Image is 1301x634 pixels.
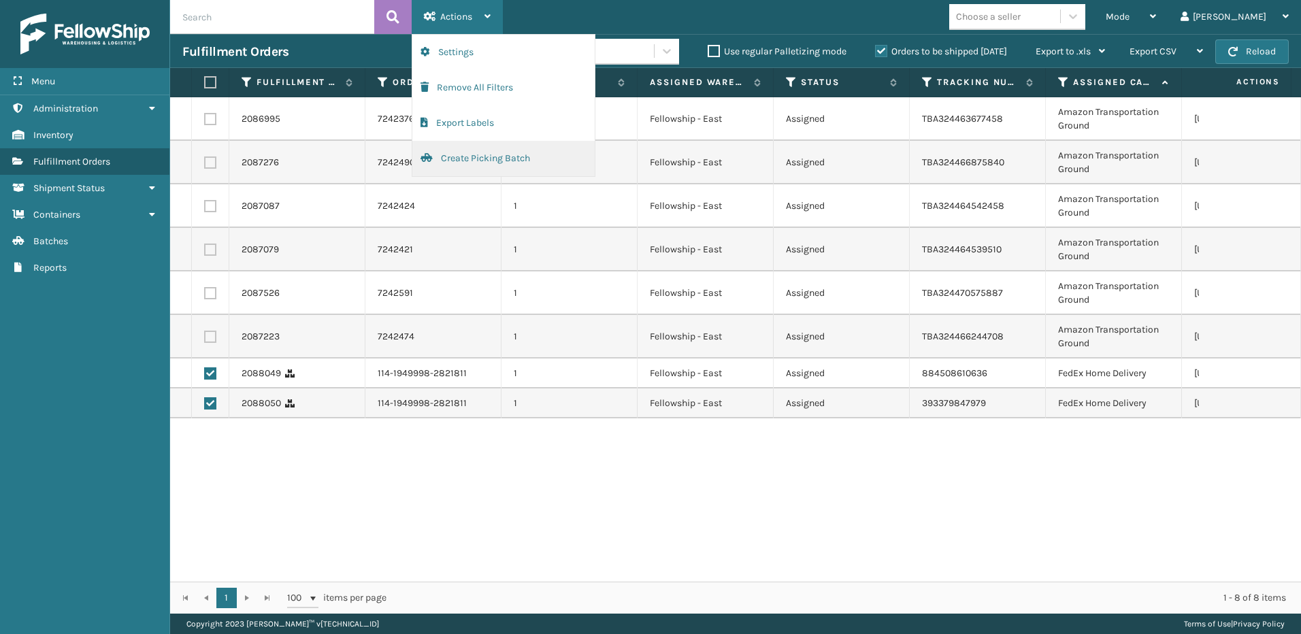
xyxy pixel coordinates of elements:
div: | [1184,614,1285,634]
a: 2088049 [242,367,281,380]
td: Assigned [774,388,910,418]
label: Orders to be shipped [DATE] [875,46,1007,57]
td: Assigned [774,184,910,228]
td: Fellowship - East [638,184,774,228]
img: logo [20,14,150,54]
td: Amazon Transportation Ground [1046,97,1182,141]
td: 114-1949998-2821811 [365,358,501,388]
label: Fulfillment Order Id [257,76,339,88]
td: Assigned [774,141,910,184]
div: 1 - 8 of 8 items [406,591,1286,605]
td: Assigned [774,271,910,315]
td: Fellowship - East [638,228,774,271]
h3: Fulfillment Orders [182,44,289,60]
a: TBA324464539510 [922,244,1002,255]
td: 1 [501,184,638,228]
button: Remove All Filters [412,70,595,105]
td: 1 [501,271,638,315]
td: 1 [501,388,638,418]
a: 2087087 [242,199,280,213]
span: Fulfillment Orders [33,156,110,167]
span: Export to .xls [1036,46,1091,57]
span: Actions [1193,71,1288,93]
td: Fellowship - East [638,315,774,358]
td: Amazon Transportation Ground [1046,228,1182,271]
td: Assigned [774,97,910,141]
td: FedEx Home Delivery [1046,388,1182,418]
td: Fellowship - East [638,388,774,418]
label: Tracking Number [937,76,1019,88]
a: TBA324463677458 [922,113,1003,124]
span: Administration [33,103,98,114]
a: 2086995 [242,112,280,126]
span: Shipment Status [33,182,105,194]
span: Batches [33,235,68,247]
td: Fellowship - East [638,141,774,184]
td: 7242591 [365,271,501,315]
a: 2088050 [242,397,281,410]
label: Order Number [393,76,475,88]
td: 1 [501,358,638,388]
td: FedEx Home Delivery [1046,358,1182,388]
a: 1 [216,588,237,608]
button: Reload [1215,39,1289,64]
label: Assigned Warehouse [650,76,747,88]
span: Containers [33,209,80,220]
td: 1 [501,315,638,358]
td: Assigned [774,358,910,388]
div: Choose a seller [956,10,1021,24]
a: TBA324466875840 [922,156,1004,168]
td: Fellowship - East [638,271,774,315]
span: Inventory [33,129,73,141]
a: 393379847979 [922,397,986,409]
a: TBA324466244708 [922,331,1004,342]
td: 7242376 [365,97,501,141]
td: Fellowship - East [638,358,774,388]
span: items per page [287,588,386,608]
td: 7242490 [365,141,501,184]
td: Assigned [774,315,910,358]
a: 2087223 [242,330,280,344]
label: Assigned Carrier Service [1073,76,1155,88]
td: Amazon Transportation Ground [1046,184,1182,228]
span: Reports [33,262,67,273]
td: Amazon Transportation Ground [1046,141,1182,184]
td: 7242424 [365,184,501,228]
a: TBA324470575887 [922,287,1003,299]
button: Export Labels [412,105,595,141]
td: 1 [501,228,638,271]
a: TBA324464542458 [922,200,1004,212]
a: 2087079 [242,243,279,256]
p: Copyright 2023 [PERSON_NAME]™ v [TECHNICAL_ID] [186,614,379,634]
label: Status [801,76,883,88]
td: 7242421 [365,228,501,271]
button: Create Picking Batch [412,141,595,176]
span: Actions [440,11,472,22]
span: Menu [31,76,55,87]
td: Amazon Transportation Ground [1046,271,1182,315]
span: 100 [287,591,308,605]
td: 114-1949998-2821811 [365,388,501,418]
span: Mode [1106,11,1130,22]
td: Fellowship - East [638,97,774,141]
button: Settings [412,35,595,70]
span: Export CSV [1130,46,1176,57]
td: Amazon Transportation Ground [1046,315,1182,358]
a: 2087526 [242,286,280,300]
a: 884508610636 [922,367,987,379]
td: Assigned [774,228,910,271]
label: Use regular Palletizing mode [708,46,846,57]
a: Privacy Policy [1233,619,1285,629]
td: 7242474 [365,315,501,358]
a: 2087276 [242,156,279,169]
a: Terms of Use [1184,619,1231,629]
